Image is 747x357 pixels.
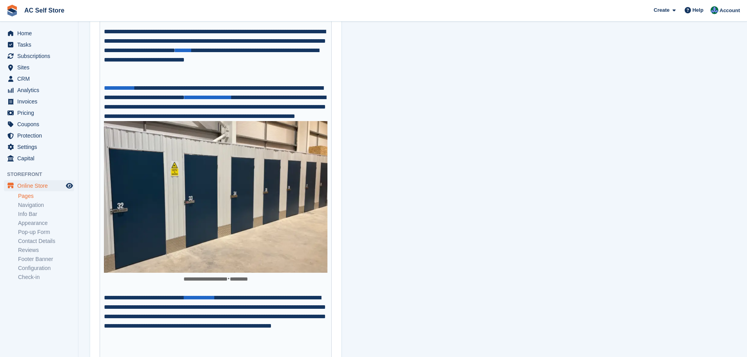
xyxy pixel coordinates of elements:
a: menu [4,153,74,164]
a: menu [4,51,74,62]
span: Sites [17,62,64,73]
a: menu [4,107,74,118]
img: David Armstrong [711,6,718,14]
span: Storefront [7,170,78,178]
span: CRM [17,73,64,84]
span: Tasks [17,39,64,50]
a: Appearance [18,219,74,227]
a: menu [4,119,74,130]
a: menu [4,141,74,152]
a: menu [4,73,74,84]
img: storage-units.webp [104,121,328,273]
span: Subscriptions [17,51,64,62]
a: Footer Banner [18,256,74,263]
span: Account [720,7,740,14]
a: Contact Details [18,237,74,245]
a: Pop-up Form [18,228,74,236]
span: Analytics [17,85,64,96]
span: Protection [17,130,64,141]
a: menu [4,62,74,73]
a: menu [4,85,74,96]
span: Home [17,28,64,39]
a: AC Self Store [21,4,67,17]
a: Preview store [65,181,74,190]
a: menu [4,180,74,191]
a: Navigation [18,201,74,209]
span: Create [654,6,669,14]
span: Settings [17,141,64,152]
a: Reviews [18,246,74,254]
a: Check-in [18,274,74,281]
a: menu [4,28,74,39]
span: Coupons [17,119,64,130]
span: Capital [17,153,64,164]
span: Invoices [17,96,64,107]
a: Configuration [18,265,74,272]
img: stora-icon-8386f47178a22dfd0bd8f6a31ec36ba5ce8667c1dd55bd0f319d3a0aa187defe.svg [6,5,18,16]
a: menu [4,130,74,141]
a: Info Bar [18,210,74,218]
span: Online Store [17,180,64,191]
span: Pricing [17,107,64,118]
a: Pages [18,192,74,200]
span: Help [692,6,703,14]
a: menu [4,39,74,50]
a: menu [4,96,74,107]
